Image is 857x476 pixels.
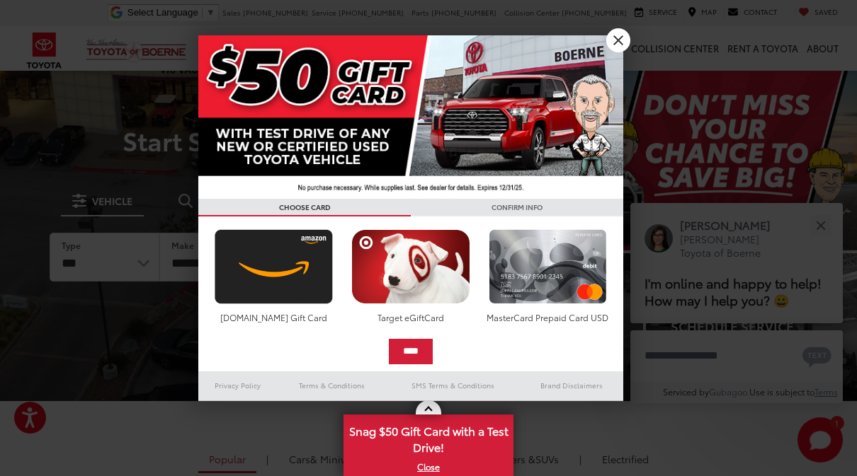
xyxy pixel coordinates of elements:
[411,199,623,216] h3: CONFIRM INFO
[520,377,623,394] a: Brand Disclaimers
[198,35,623,199] img: 42635_top_851395.jpg
[485,229,611,304] img: mastercard.png
[386,377,520,394] a: SMS Terms & Conditions
[348,229,473,304] img: targetcard.png
[345,416,512,459] span: Snag $50 Gift Card with a Test Drive!
[198,199,411,216] h3: CHOOSE CARD
[211,311,336,323] div: [DOMAIN_NAME] Gift Card
[485,311,611,323] div: MasterCard Prepaid Card USD
[278,377,386,394] a: Terms & Conditions
[211,229,336,304] img: amazoncard.png
[198,377,278,394] a: Privacy Policy
[348,311,473,323] div: Target eGiftCard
